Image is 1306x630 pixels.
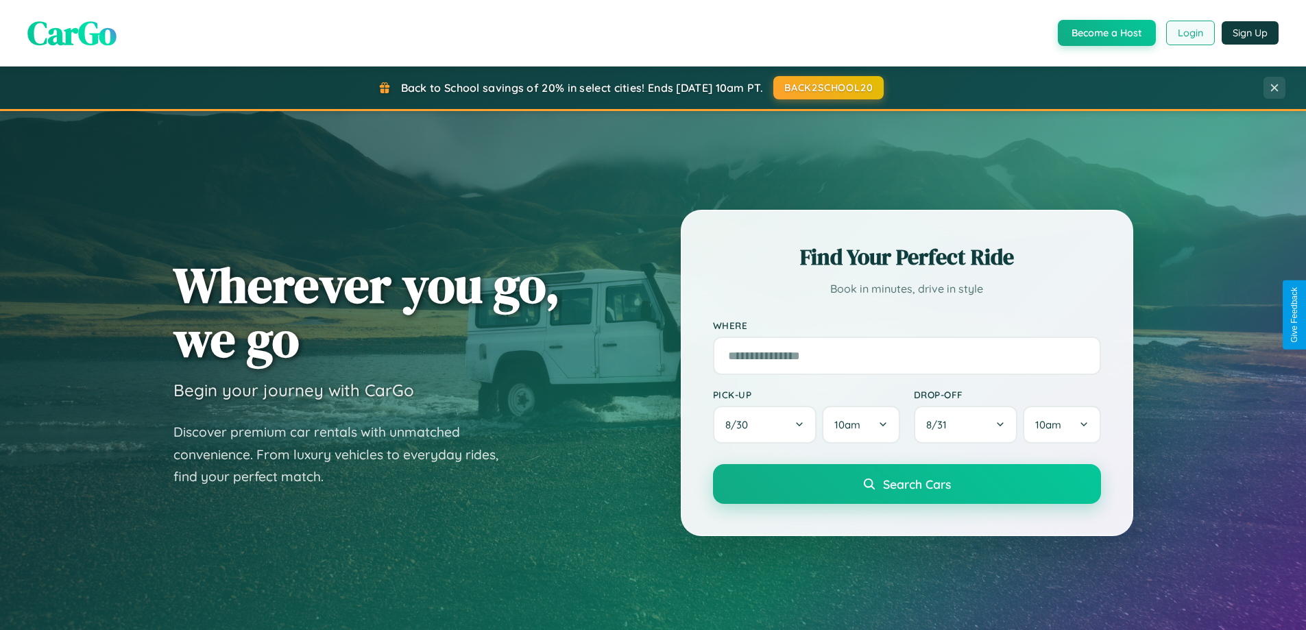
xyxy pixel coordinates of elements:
button: Sign Up [1222,21,1279,45]
button: 10am [1023,406,1100,444]
span: Back to School savings of 20% in select cities! Ends [DATE] 10am PT. [401,81,763,95]
label: Where [713,319,1101,331]
span: 8 / 31 [926,418,954,431]
label: Pick-up [713,389,900,400]
button: Become a Host [1058,20,1156,46]
p: Book in minutes, drive in style [713,279,1101,299]
button: 8/31 [914,406,1018,444]
h3: Begin your journey with CarGo [173,380,414,400]
span: 10am [834,418,860,431]
h2: Find Your Perfect Ride [713,242,1101,272]
span: 10am [1035,418,1061,431]
span: CarGo [27,10,117,56]
button: 10am [822,406,899,444]
button: 8/30 [713,406,817,444]
span: Search Cars [883,476,951,492]
span: 8 / 30 [725,418,755,431]
p: Discover premium car rentals with unmatched convenience. From luxury vehicles to everyday rides, ... [173,421,516,488]
button: Login [1166,21,1215,45]
label: Drop-off [914,389,1101,400]
button: Search Cars [713,464,1101,504]
button: BACK2SCHOOL20 [773,76,884,99]
h1: Wherever you go, we go [173,258,560,366]
div: Give Feedback [1290,287,1299,343]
